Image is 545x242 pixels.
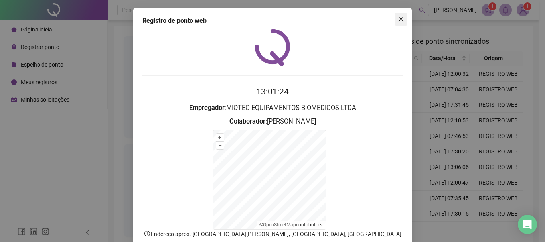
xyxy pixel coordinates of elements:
[398,16,404,22] span: close
[216,142,224,149] button: –
[144,230,151,237] span: info-circle
[142,103,403,113] h3: : MIOTEC EQUIPAMENTOS BIOMÉDICOS LTDA
[216,134,224,141] button: +
[395,13,407,26] button: Close
[142,16,403,26] div: Registro de ponto web
[189,104,225,112] strong: Empregador
[142,230,403,238] p: Endereço aprox. : [GEOGRAPHIC_DATA][PERSON_NAME], [GEOGRAPHIC_DATA], [GEOGRAPHIC_DATA]
[255,29,290,66] img: QRPoint
[263,222,296,228] a: OpenStreetMap
[256,87,289,96] time: 13:01:24
[142,116,403,127] h3: : [PERSON_NAME]
[229,118,265,125] strong: Colaborador
[259,222,324,228] li: © contributors.
[518,215,537,234] div: Open Intercom Messenger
